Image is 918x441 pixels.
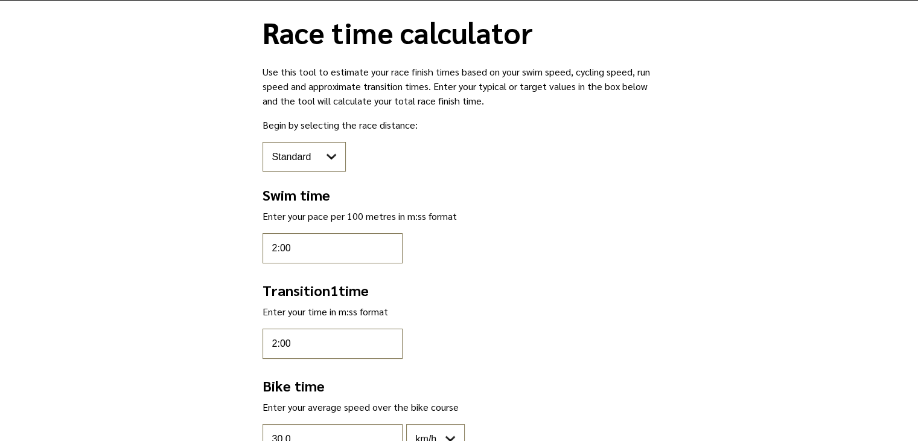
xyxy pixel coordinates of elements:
h2: Transition 1 time [263,279,656,301]
h1: Race time calculator [263,15,656,50]
p: Enter your pace per 100 metres in m:ss format [263,209,656,224]
p: Enter your average speed over the bike course [263,400,656,414]
input: Enter your pace per 100 metres in m:ss format [263,233,403,263]
h2: Swim time [263,184,656,205]
select: Begin by selecting the race distance: [263,142,346,172]
p: Enter your time in m:ss format [263,304,656,319]
h2: Bike time [263,375,656,396]
p: Use this tool to estimate your race finish times based on your swim speed, cycling speed, run spe... [263,65,656,108]
p: Begin by selecting the race distance: [263,118,656,132]
input: Enter your time in m:ss format [263,329,403,359]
